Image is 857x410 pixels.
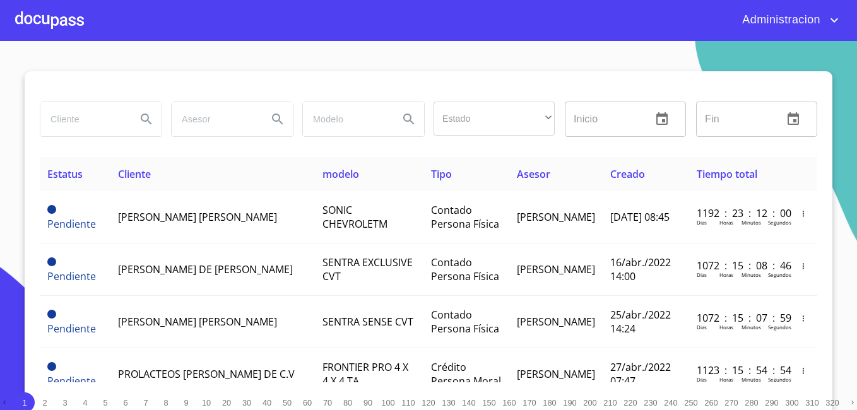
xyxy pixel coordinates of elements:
span: 7 [143,398,148,407]
span: 16/abr./2022 14:00 [610,255,671,283]
span: 9 [184,398,188,407]
button: account of current user [733,10,842,30]
span: Contado Persona Física [431,203,499,231]
button: Search [394,104,424,134]
span: Tipo [431,167,452,181]
span: Cliente [118,167,151,181]
span: 4 [83,398,87,407]
input: search [40,102,126,136]
span: 270 [724,398,738,407]
span: Administracion [733,10,827,30]
button: Search [131,104,162,134]
span: 190 [563,398,576,407]
span: 250 [684,398,697,407]
p: Dias [697,219,707,226]
span: 200 [583,398,596,407]
span: 120 [422,398,435,407]
span: [PERSON_NAME] [517,210,595,224]
span: 27/abr./2022 07:47 [610,360,671,388]
span: Creado [610,167,645,181]
span: 240 [664,398,677,407]
span: Pendiente [47,374,96,388]
span: 180 [543,398,556,407]
span: Contado Persona Física [431,255,499,283]
span: SONIC CHEVROLETM [322,203,387,231]
p: Minutos [742,376,761,383]
span: Crédito Persona Moral [431,360,501,388]
p: Minutos [742,324,761,331]
span: 6 [123,398,127,407]
p: Segundos [768,219,791,226]
p: Dias [697,271,707,278]
button: Search [263,104,293,134]
p: 1192 : 23 : 12 : 00 [697,206,782,220]
span: PROLACTEOS [PERSON_NAME] DE C.V [118,367,295,381]
input: search [303,102,389,136]
span: 90 [363,398,372,407]
span: Pendiente [47,269,96,283]
p: Segundos [768,324,791,331]
span: 2 [42,398,47,407]
span: 40 [263,398,271,407]
span: Pendiente [47,310,56,319]
span: Pendiente [47,362,56,371]
span: [PERSON_NAME] [PERSON_NAME] [118,210,277,224]
p: Horas [719,376,733,383]
p: Dias [697,376,707,383]
span: Pendiente [47,217,96,231]
span: 10 [202,398,211,407]
span: 320 [825,398,839,407]
span: Pendiente [47,205,56,214]
span: Pendiente [47,322,96,336]
span: 8 [163,398,168,407]
p: Minutos [742,219,761,226]
span: 130 [442,398,455,407]
span: 60 [303,398,312,407]
span: Contado Persona Física [431,308,499,336]
span: 1 [22,398,27,407]
span: 300 [785,398,798,407]
span: 140 [462,398,475,407]
span: 20 [222,398,231,407]
p: Segundos [768,376,791,383]
span: FRONTIER PRO 4 X 4 X 4 TA [322,360,408,388]
span: 70 [323,398,332,407]
span: 280 [745,398,758,407]
p: Horas [719,219,733,226]
span: 260 [704,398,718,407]
span: 230 [644,398,657,407]
span: 30 [242,398,251,407]
p: Segundos [768,271,791,278]
span: 290 [765,398,778,407]
span: 110 [401,398,415,407]
span: [PERSON_NAME] [517,367,595,381]
span: 100 [381,398,394,407]
span: Tiempo total [697,167,757,181]
span: SENTRA SENSE CVT [322,315,413,329]
span: 210 [603,398,617,407]
span: 50 [283,398,292,407]
span: 80 [343,398,352,407]
p: Horas [719,271,733,278]
span: [DATE] 08:45 [610,210,670,224]
span: [PERSON_NAME] DE [PERSON_NAME] [118,262,293,276]
span: [PERSON_NAME] [517,262,595,276]
div: ​ [434,102,555,136]
span: 5 [103,398,107,407]
span: [PERSON_NAME] [517,315,595,329]
span: 25/abr./2022 14:24 [610,308,671,336]
p: 1072 : 15 : 08 : 46 [697,259,782,272]
span: 150 [482,398,495,407]
span: 220 [624,398,637,407]
span: 160 [502,398,516,407]
span: modelo [322,167,359,181]
span: SENTRA EXCLUSIVE CVT [322,255,413,283]
span: 170 [523,398,536,407]
span: Pendiente [47,257,56,266]
p: Minutos [742,271,761,278]
p: 1123 : 15 : 54 : 54 [697,363,782,377]
p: Dias [697,324,707,331]
span: 310 [805,398,819,407]
span: Asesor [517,167,550,181]
input: search [172,102,257,136]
